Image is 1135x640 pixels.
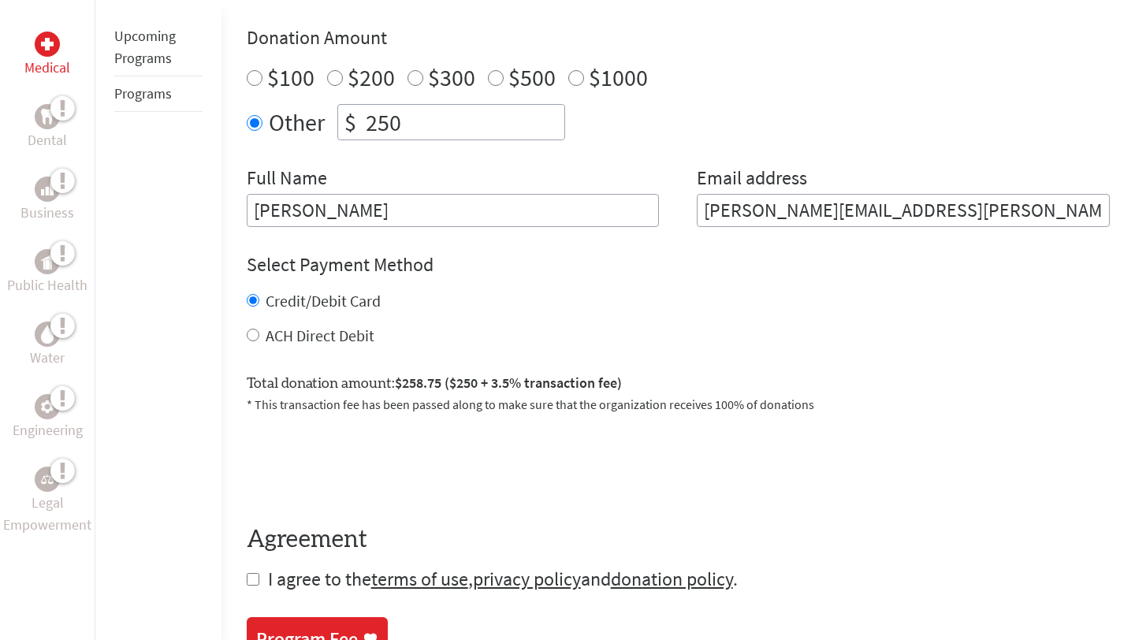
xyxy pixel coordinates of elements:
label: $300 [428,62,475,92]
li: Programs [114,76,203,112]
input: Enter Full Name [247,194,660,227]
label: Other [269,104,325,140]
a: terms of use [371,567,468,591]
h4: Agreement [247,526,1110,554]
label: $100 [267,62,314,92]
img: Engineering [41,400,54,413]
div: Dental [35,104,60,129]
a: BusinessBusiness [20,177,74,224]
div: Business [35,177,60,202]
img: Public Health [41,254,54,270]
p: Medical [24,57,70,79]
label: ACH Direct Debit [266,326,374,345]
p: Business [20,202,74,224]
img: Legal Empowerment [41,474,54,484]
a: Upcoming Programs [114,27,176,67]
a: Legal EmpowermentLegal Empowerment [3,467,91,536]
p: Dental [28,129,67,151]
label: Total donation amount: [247,372,622,395]
div: $ [338,105,363,140]
input: Your Email [697,194,1110,227]
iframe: reCAPTCHA [247,433,486,494]
label: $1000 [589,62,648,92]
a: Programs [114,84,172,102]
label: Full Name [247,166,327,194]
img: Dental [41,109,54,124]
span: I agree to the , and . [268,567,738,591]
p: * This transaction fee has been passed along to make sure that the organization receives 100% of ... [247,395,1110,414]
label: $500 [508,62,556,92]
a: WaterWater [30,322,65,369]
div: Medical [35,32,60,57]
a: MedicalMedical [24,32,70,79]
img: Business [41,183,54,195]
label: Credit/Debit Card [266,291,381,311]
div: Public Health [35,249,60,274]
div: Legal Empowerment [35,467,60,492]
p: Engineering [13,419,83,441]
a: privacy policy [473,567,581,591]
h4: Donation Amount [247,25,1110,50]
div: Water [35,322,60,347]
p: Public Health [7,274,87,296]
li: Upcoming Programs [114,19,203,76]
a: EngineeringEngineering [13,394,83,441]
img: Water [41,325,54,343]
img: Medical [41,38,54,50]
h4: Select Payment Method [247,252,1110,277]
label: $200 [348,62,395,92]
a: Public HealthPublic Health [7,249,87,296]
div: Engineering [35,394,60,419]
p: Legal Empowerment [3,492,91,536]
a: donation policy [611,567,733,591]
span: $258.75 ($250 + 3.5% transaction fee) [395,374,622,392]
label: Email address [697,166,807,194]
a: DentalDental [28,104,67,151]
input: Enter Amount [363,105,564,140]
p: Water [30,347,65,369]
